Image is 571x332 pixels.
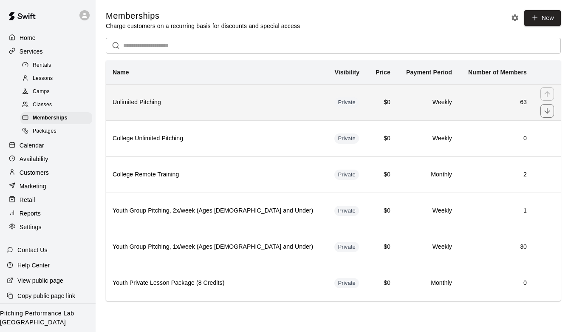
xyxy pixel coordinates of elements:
[404,134,452,143] h6: Weekly
[468,69,527,76] b: Number of Members
[33,88,50,96] span: Camps
[375,134,390,143] h6: $0
[404,98,452,107] h6: Weekly
[20,99,92,111] div: Classes
[20,47,43,56] p: Services
[375,170,390,179] h6: $0
[20,86,92,98] div: Camps
[113,242,321,252] h6: Youth Group Pitching, 1x/week (Ages [DEMOGRAPHIC_DATA] and Under)
[20,34,36,42] p: Home
[17,246,48,254] p: Contact Us
[20,112,92,124] div: Memberships
[334,207,359,215] span: Private
[7,207,89,220] a: Reports
[376,69,390,76] b: Price
[375,242,390,252] h6: $0
[20,85,96,99] a: Camps
[106,60,561,301] table: simple table
[20,168,49,177] p: Customers
[33,74,53,83] span: Lessons
[466,206,527,216] h6: 1
[466,98,527,107] h6: 63
[113,170,321,179] h6: College Remote Training
[404,206,452,216] h6: Weekly
[334,171,359,179] span: Private
[113,206,321,216] h6: Youth Group Pitching, 2x/week (Ages [DEMOGRAPHIC_DATA] and Under)
[509,11,521,24] button: Memberships settings
[334,278,359,288] div: This membership is hidden from the memberships page
[20,209,41,218] p: Reports
[33,61,51,70] span: Rentals
[334,69,359,76] b: Visibility
[106,10,300,22] h5: Memberships
[20,112,96,125] a: Memberships
[466,242,527,252] h6: 30
[524,10,561,26] a: New
[7,45,89,58] a: Services
[20,196,35,204] p: Retail
[7,153,89,165] a: Availability
[20,223,42,231] p: Settings
[375,206,390,216] h6: $0
[20,59,96,72] a: Rentals
[540,104,554,118] button: move item down
[334,242,359,252] div: This membership is hidden from the memberships page
[7,193,89,206] a: Retail
[7,221,89,233] a: Settings
[334,170,359,180] div: This membership is hidden from the memberships page
[106,22,300,30] p: Charge customers on a recurring basis for discounts and special access
[7,139,89,152] a: Calendar
[375,98,390,107] h6: $0
[20,60,92,71] div: Rentals
[404,278,452,288] h6: Monthly
[20,182,46,190] p: Marketing
[7,180,89,193] a: Marketing
[404,242,452,252] h6: Weekly
[334,97,359,108] div: This membership is hidden from the memberships page
[375,278,390,288] h6: $0
[33,127,57,136] span: Packages
[466,170,527,179] h6: 2
[334,135,359,143] span: Private
[20,73,92,85] div: Lessons
[17,261,50,270] p: Help Center
[7,166,89,179] a: Customers
[113,98,321,107] h6: Unlimited Pitching
[466,278,527,288] h6: 0
[20,125,96,138] a: Packages
[20,99,96,112] a: Classes
[404,170,452,179] h6: Monthly
[334,133,359,144] div: This membership is hidden from the memberships page
[20,155,48,163] p: Availability
[20,141,44,150] p: Calendar
[113,134,321,143] h6: College Unlimited Pitching
[406,69,452,76] b: Payment Period
[113,278,321,288] h6: Youth Private Lesson Package (8 Credits)
[334,99,359,107] span: Private
[334,206,359,216] div: This membership is hidden from the memberships page
[334,243,359,251] span: Private
[334,279,359,287] span: Private
[20,125,92,137] div: Packages
[33,101,52,109] span: Classes
[33,114,68,122] span: Memberships
[7,31,89,44] a: Home
[20,72,96,85] a: Lessons
[17,276,63,285] p: View public page
[466,134,527,143] h6: 0
[113,69,129,76] b: Name
[17,292,75,300] p: Copy public page link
